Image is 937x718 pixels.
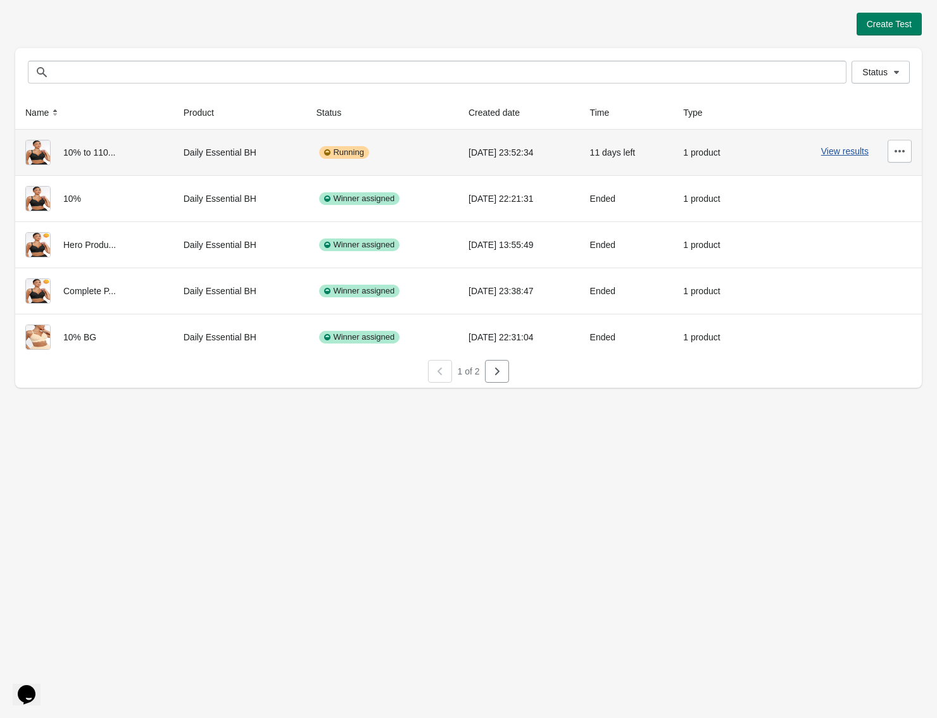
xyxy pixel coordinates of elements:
[184,186,296,211] div: Daily Essential BH
[319,146,368,159] div: Running
[683,232,745,257] div: 1 product
[590,325,663,350] div: Ended
[683,186,745,211] div: 1 product
[683,325,745,350] div: 1 product
[13,667,53,705] iframe: chat widget
[590,278,663,304] div: Ended
[457,366,479,376] span: 1 of 2
[319,238,399,251] div: Winner assigned
[821,146,869,156] button: View results
[590,186,663,211] div: Ended
[468,232,570,257] div: [DATE] 13:55:49
[20,101,66,124] button: Name
[852,61,910,84] button: Status
[867,19,912,29] span: Create Test
[468,140,570,165] div: [DATE] 23:52:34
[585,101,627,124] button: Time
[184,232,296,257] div: Daily Essential BH
[25,140,163,165] div: 10% to 110...
[683,140,745,165] div: 1 product
[25,278,163,304] div: Complete P...
[590,140,663,165] div: 11 days left
[468,325,570,350] div: [DATE] 22:31:04
[319,285,399,297] div: Winner assigned
[25,232,163,257] div: Hero Produ...
[25,186,163,211] div: 10%
[184,278,296,304] div: Daily Essential BH
[468,278,570,304] div: [DATE] 23:38:47
[468,186,570,211] div: [DATE] 22:21:31
[857,13,922,35] button: Create Test
[319,331,399,344] div: Winner assigned
[683,278,745,304] div: 1 product
[179,101,232,124] button: Product
[311,101,359,124] button: Status
[678,101,720,124] button: Type
[184,140,296,165] div: Daily Essential BH
[25,325,163,350] div: 10% BG
[590,232,663,257] div: Ended
[463,101,538,124] button: Created date
[862,67,888,77] span: Status
[184,325,296,350] div: Daily Essential BH
[319,192,399,205] div: Winner assigned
